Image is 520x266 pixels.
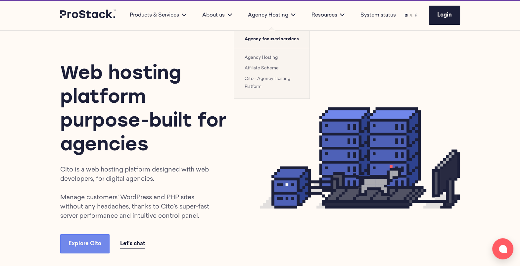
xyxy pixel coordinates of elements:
button: Open chat window [492,238,513,259]
div: About us [194,11,240,19]
span: Let’s chat [120,241,145,247]
p: Cito is a web hosting platform designed with web developers, for digital agencies. Manage custome... [60,166,219,221]
div: Products & Services [122,11,194,19]
div: Agency Hosting [240,11,304,19]
span: Explore Cito [69,241,101,247]
a: Login [429,6,460,25]
a: Explore Cito [60,234,110,253]
a: Cito - Agency Hosting Platform [245,77,290,89]
a: Let’s chat [120,239,145,249]
a: System status [360,11,396,19]
span: Login [437,13,452,18]
div: Resources [304,11,353,19]
span: Agency-focused services [234,31,309,48]
a: Affiliate Scheme [245,66,279,70]
a: Agency Hosting [245,56,278,60]
a: Prostack logo [60,10,117,21]
h1: Web hosting platform purpose-built for agencies [60,62,236,158]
